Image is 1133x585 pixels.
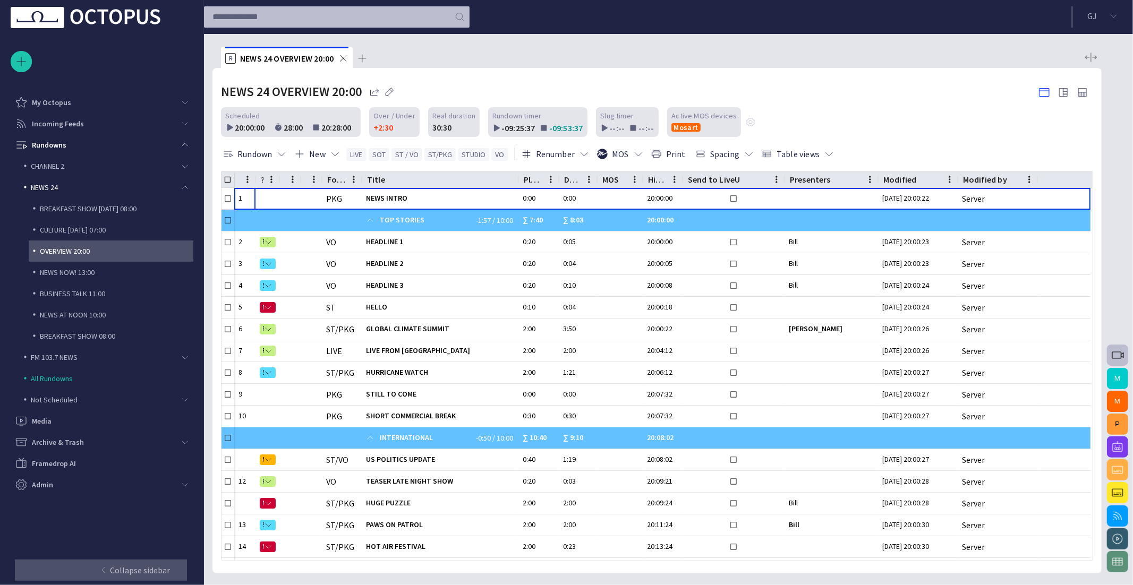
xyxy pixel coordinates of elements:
[40,309,193,320] p: NEWS AT NOON 10:00
[683,171,785,188] div: Send to LiveU
[366,253,514,274] div: HEADLINE 2
[40,267,193,278] p: NEWS NOW! 13:00
[789,237,874,247] div: Bill
[882,193,933,203] div: 8/15 20:00:22
[643,171,683,188] div: Hit time
[563,237,580,247] div: 0:05
[962,345,985,357] div: Server
[263,455,264,464] span: M
[650,144,689,164] button: Print
[563,498,580,508] div: 2:00
[326,367,354,378] div: ST/PKG
[326,193,342,204] div: PKG
[492,110,541,121] span: Rundown timer
[475,433,514,443] span: -0:50 / 10:00
[1079,6,1127,25] button: GJ
[563,367,580,377] div: 1:21
[671,110,737,121] span: Active MOS devices
[326,541,354,553] div: ST/PKG
[563,389,580,399] div: 0:00
[322,171,362,188] div: Format
[563,454,580,464] div: 1:19
[581,171,597,187] button: Menu
[789,520,799,530] div: Bill
[962,519,985,531] div: Server
[32,458,76,469] p: Framedrop AI
[326,323,354,335] div: ST/PKG
[366,498,514,508] span: HUGE PUZZLE
[647,346,678,356] div: 20:04:12
[263,171,279,187] button: Menu
[688,174,740,185] div: Send to LiveU
[563,193,580,203] div: 0:00
[362,171,518,188] div: Title
[647,302,678,312] div: 20:00:18
[260,298,276,317] button: N
[240,171,255,187] button: Menu
[263,260,264,268] span: S
[260,515,276,535] button: S
[366,493,514,514] div: HUGE PUZZLE
[882,411,933,421] div: 8/15 20:00:27
[962,302,985,313] div: Server
[366,367,514,377] span: HURRICANE WATCH
[882,237,933,247] div: 8/15 20:00:23
[458,148,489,161] button: STUDIO
[263,521,264,529] span: S
[260,472,276,491] button: R
[263,543,264,551] span: N
[627,171,643,187] button: Menu
[523,411,555,421] div: 0:30
[238,259,251,269] div: 3
[279,171,301,188] div: #
[789,498,874,508] div: Bill
[263,303,264,312] span: N
[543,171,559,187] button: Menu
[790,174,831,185] div: Presenters
[326,519,354,531] div: ST/PKG
[523,367,555,377] div: 2:00
[942,171,958,187] button: Menu
[366,558,514,579] div: WORLD´S LARGEST PIZZA SLICE
[326,389,342,400] div: PKG
[263,325,264,333] span: R
[369,148,390,161] button: SOT
[523,259,555,269] div: 0:20
[789,324,842,334] div: Alex
[263,477,264,486] span: R
[789,280,874,290] div: Bill
[40,225,193,235] p: CULTURE [DATE] 07:00
[958,171,1037,188] div: Modified by
[962,541,985,553] div: Server
[366,514,514,536] div: PAWS ON PATROL
[238,476,251,486] div: 12
[366,427,471,449] div: INTERNATIONAL
[31,373,193,384] p: All Rundowns
[15,560,187,581] button: Collapse sidebar
[260,254,276,273] button: S
[962,476,985,487] div: Server
[31,352,183,363] p: FM 103.7 NEWS
[326,236,336,248] div: VO
[326,497,354,509] div: ST/PKG
[563,302,580,312] div: 0:04
[321,121,356,134] div: 20:28:00
[563,411,580,421] div: 0:30
[563,212,587,228] div: ∑ 8:03
[524,174,543,185] div: Plan dur
[882,520,933,530] div: 8/15 20:00:30
[32,416,52,426] p: Media
[694,144,756,164] button: Spacing
[366,454,514,464] span: US POLITICS UPDATE
[31,394,183,405] p: Not Scheduled
[647,454,678,464] div: 20:08:02
[40,288,193,299] p: BUSINESS TALK 11:00
[260,341,276,360] button: R
[31,182,183,193] p: NEWS 24
[366,536,514,557] div: HOT AIR FESTIVAL
[962,193,985,204] div: Server
[221,144,288,164] button: Rundown
[373,121,393,134] div: +2:30
[523,346,555,356] div: 2:00
[391,148,422,161] button: ST / VO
